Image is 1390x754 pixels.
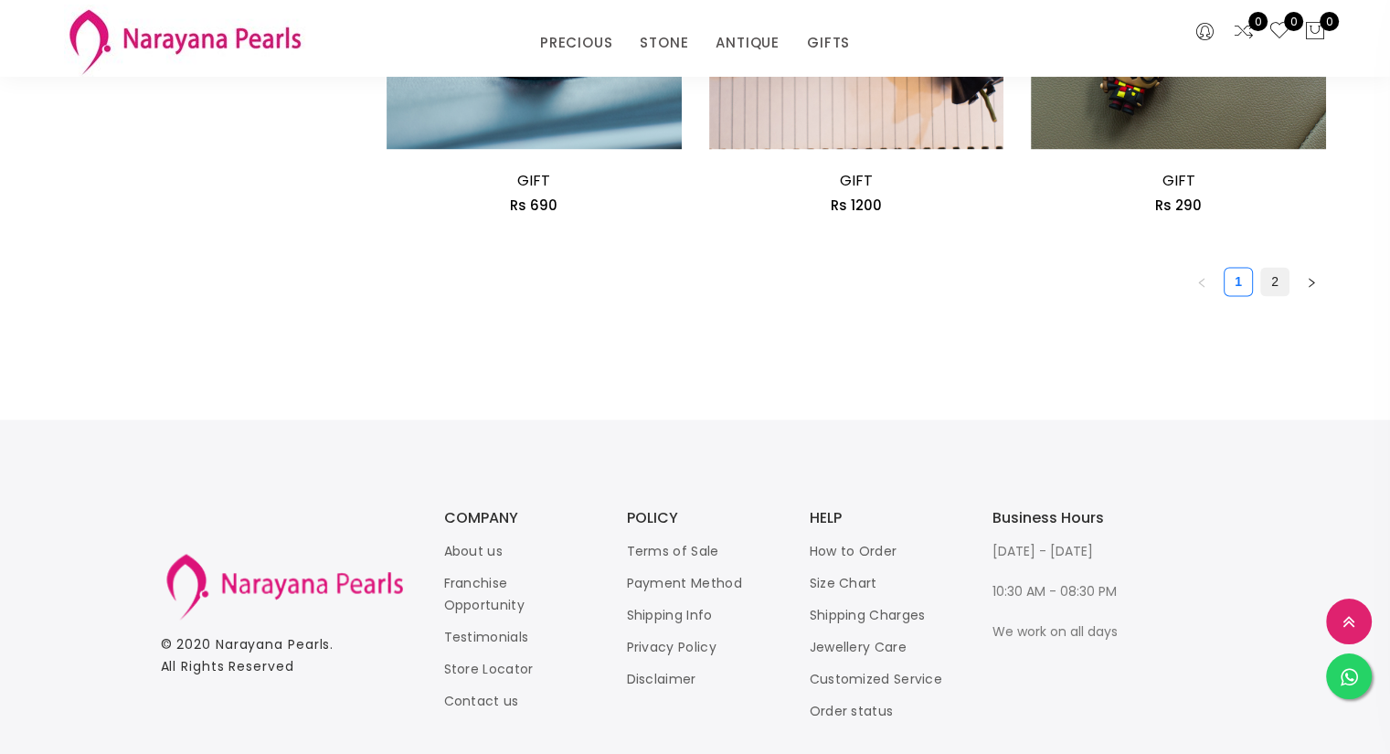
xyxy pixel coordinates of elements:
p: 10:30 AM - 08:30 PM [992,580,1139,602]
span: 0 [1248,12,1268,31]
span: Rs 1200 [831,196,882,215]
a: How to Order [810,542,897,560]
a: GIFT [517,170,550,191]
span: Rs 690 [510,196,557,215]
a: Shipping Info [627,606,713,624]
a: Jewellery Care [810,638,907,656]
a: Contact us [444,692,519,710]
h3: COMPANY [444,511,590,526]
a: PRECIOUS [540,29,612,57]
a: Customized Service [810,670,942,688]
p: [DATE] - [DATE] [992,540,1139,562]
h3: HELP [810,511,956,526]
li: 2 [1260,267,1289,296]
a: GIFT [1162,170,1195,191]
span: Rs 290 [1155,196,1202,215]
h3: POLICY [627,511,773,526]
button: left [1187,267,1216,296]
p: We work on all days [992,621,1139,642]
a: Privacy Policy [627,638,716,656]
button: 0 [1304,20,1326,44]
a: Store Locator [444,660,534,678]
p: © 2020 . All Rights Reserved [161,633,408,677]
button: right [1297,267,1326,296]
a: Size Chart [810,574,877,592]
a: STONE [640,29,688,57]
a: GIFT [840,170,873,191]
a: 0 [1268,20,1290,44]
a: Disclaimer [627,670,696,688]
li: Next Page [1297,267,1326,296]
a: 1 [1225,268,1252,295]
a: ANTIQUE [716,29,780,57]
span: right [1306,277,1317,288]
a: Shipping Charges [810,606,926,624]
a: Payment Method [627,574,742,592]
a: Narayana Pearls [216,635,331,653]
a: Franchise Opportunity [444,574,525,614]
a: Testimonials [444,628,529,646]
span: left [1196,277,1207,288]
li: 1 [1224,267,1253,296]
span: 0 [1284,12,1303,31]
a: Terms of Sale [627,542,719,560]
a: 0 [1233,20,1255,44]
a: 2 [1261,268,1289,295]
span: 0 [1320,12,1339,31]
h3: Business Hours [992,511,1139,526]
a: About us [444,542,503,560]
li: Previous Page [1187,267,1216,296]
a: Order status [810,702,894,720]
a: GIFTS [807,29,850,57]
